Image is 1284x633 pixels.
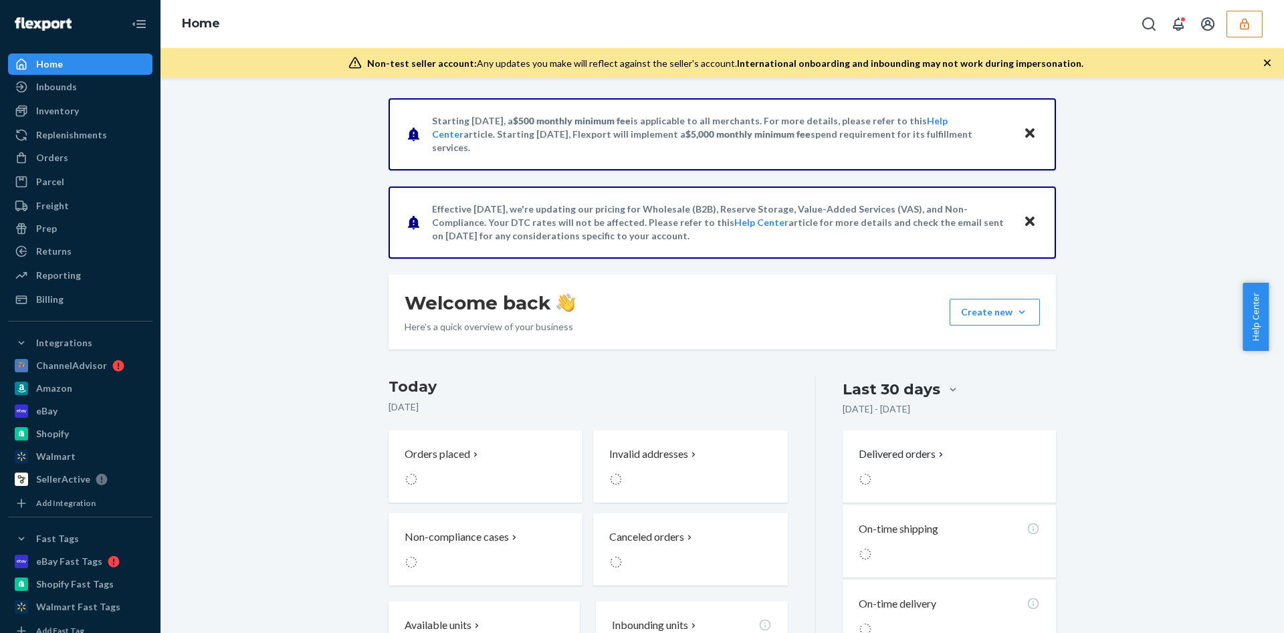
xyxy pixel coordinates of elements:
button: Open Search Box [1136,11,1162,37]
img: hand-wave emoji [556,293,575,312]
button: Open account menu [1194,11,1221,37]
div: Integrations [36,336,92,350]
button: Invalid addresses [593,430,787,503]
a: Shopify Fast Tags [8,574,152,595]
p: Non-compliance cases [405,529,509,545]
div: Amazon [36,382,72,395]
div: SellerActive [36,473,90,486]
p: Canceled orders [609,529,684,545]
div: Walmart [36,450,76,463]
p: Available units [405,618,471,633]
a: Shopify [8,423,152,445]
div: Shopify [36,427,69,440]
p: Orders placed [405,447,470,462]
div: eBay [36,404,58,418]
div: Parcel [36,175,64,188]
a: Amazon [8,378,152,399]
button: Open notifications [1165,11,1192,37]
a: SellerActive [8,469,152,490]
ol: breadcrumbs [171,5,231,43]
a: Add Integration [8,495,152,511]
a: eBay [8,400,152,422]
a: eBay Fast Tags [8,551,152,572]
a: Parcel [8,171,152,193]
button: Create new [950,299,1040,326]
div: Last 30 days [843,379,940,400]
a: Freight [8,195,152,217]
div: Reporting [36,269,81,282]
div: Replenishments [36,128,107,142]
h3: Today [389,376,788,398]
span: $5,000 monthly minimum fee [685,128,811,140]
button: Non-compliance cases [389,513,582,586]
button: Close [1021,124,1039,144]
a: Replenishments [8,124,152,146]
div: Freight [36,199,69,213]
p: Starting [DATE], a is applicable to all merchants. For more details, please refer to this article... [432,114,1010,154]
p: [DATE] - [DATE] [843,402,910,416]
a: Help Center [734,217,788,228]
div: ChannelAdvisor [36,359,107,372]
a: Reporting [8,265,152,286]
button: Delivered orders [859,447,946,462]
a: Returns [8,241,152,262]
p: Invalid addresses [609,447,688,462]
div: Returns [36,245,72,258]
a: Inventory [8,100,152,122]
button: Close [1021,213,1039,232]
span: $500 monthly minimum fee [513,115,631,126]
div: Orders [36,151,68,164]
div: Shopify Fast Tags [36,578,114,591]
button: Help Center [1243,283,1269,351]
div: Fast Tags [36,532,79,545]
div: Billing [36,293,64,306]
div: Home [36,57,63,71]
p: [DATE] [389,400,788,414]
div: Prep [36,222,57,235]
button: Integrations [8,332,152,354]
a: Inbounds [8,76,152,98]
div: Inventory [36,104,79,118]
p: On-time shipping [859,521,938,537]
button: Close Navigation [126,11,152,37]
p: On-time delivery [859,596,936,612]
div: Any updates you make will reflect against the seller's account. [367,57,1083,70]
a: Prep [8,218,152,239]
button: Canceled orders [593,513,787,586]
a: Walmart Fast Tags [8,596,152,618]
button: Orders placed [389,430,582,503]
a: Orders [8,147,152,168]
div: Walmart Fast Tags [36,600,120,614]
a: Walmart [8,446,152,467]
span: Non-test seller account: [367,57,477,69]
span: Support [27,9,75,21]
div: Add Integration [36,497,96,509]
span: International onboarding and inbounding may not work during impersonation. [737,57,1083,69]
img: Flexport logo [15,17,72,31]
h1: Welcome back [405,291,575,315]
p: Inbounding units [612,618,688,633]
p: Effective [DATE], we're updating our pricing for Wholesale (B2B), Reserve Storage, Value-Added Se... [432,203,1010,243]
p: Here’s a quick overview of your business [405,320,575,334]
div: Inbounds [36,80,77,94]
div: eBay Fast Tags [36,555,102,568]
a: ChannelAdvisor [8,355,152,376]
a: Home [8,53,152,75]
a: Home [182,16,220,31]
button: Fast Tags [8,528,152,549]
a: Billing [8,289,152,310]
